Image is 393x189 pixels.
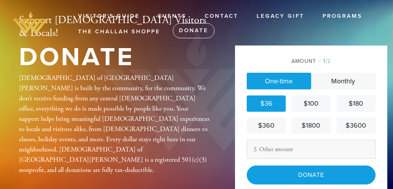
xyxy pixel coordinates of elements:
div: $1800 [294,120,327,131]
div: $180 [340,98,373,109]
input: Donate [247,166,376,184]
a: $180 [337,95,376,112]
a: Visitor's Guide [72,9,146,23]
div: Amount [247,57,376,65]
a: One-time [247,73,311,89]
div: $100 [294,98,327,109]
div: $36 [250,98,283,109]
a: Monthly [311,73,376,89]
h1: Donate [19,45,210,70]
a: Legacy Gift [251,9,310,23]
a: The Challah Shoppe [72,25,166,39]
a: Programs [317,9,368,23]
div: $360 [250,120,283,131]
a: $3600 [337,117,376,134]
input: Other amount [247,140,376,159]
a: $100 [291,95,330,112]
a: $36 [247,95,286,112]
a: $360 [247,117,286,134]
img: A10802_Chabad_Logo_AP%20%285%29%20-%20Edited.png [11,9,50,37]
span: /2 [319,58,331,64]
a: Contact [199,9,244,23]
a: Events [152,9,192,23]
div: [DEMOGRAPHIC_DATA] of [GEOGRAPHIC_DATA][PERSON_NAME] is built by the community, for the community... [19,73,210,175]
span: 1 [323,58,326,64]
div: $3600 [340,120,373,131]
a: Donate [173,23,215,38]
a: $1800 [291,117,330,134]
